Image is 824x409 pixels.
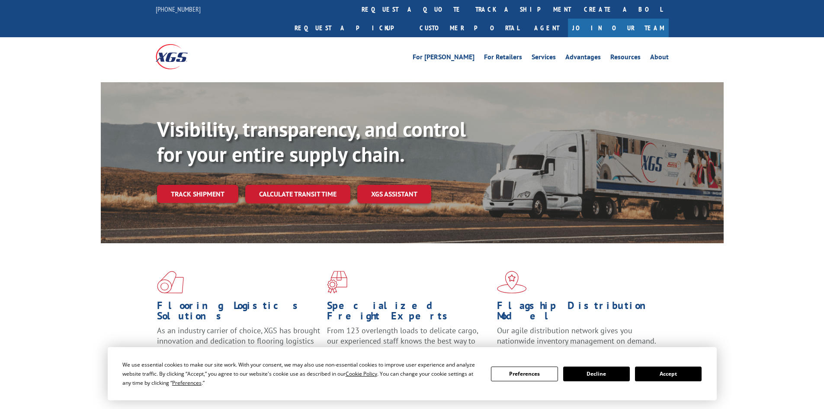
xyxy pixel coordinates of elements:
a: Request a pickup [288,19,413,37]
a: XGS ASSISTANT [357,185,431,203]
h1: Specialized Freight Experts [327,300,491,325]
span: Our agile distribution network gives you nationwide inventory management on demand. [497,325,656,346]
a: Join Our Team [568,19,669,37]
p: From 123 overlength loads to delicate cargo, our experienced staff knows the best way to move you... [327,325,491,364]
b: Visibility, transparency, and control for your entire supply chain. [157,116,466,167]
img: xgs-icon-focused-on-flooring-red [327,271,347,293]
a: Advantages [565,54,601,63]
span: Cookie Policy [346,370,377,377]
h1: Flooring Logistics Solutions [157,300,321,325]
img: xgs-icon-flagship-distribution-model-red [497,271,527,293]
h1: Flagship Distribution Model [497,300,660,325]
a: Customer Portal [413,19,526,37]
a: [PHONE_NUMBER] [156,5,201,13]
div: We use essential cookies to make our site work. With your consent, we may also use non-essential ... [122,360,481,387]
a: Calculate transit time [245,185,350,203]
button: Preferences [491,367,558,381]
button: Decline [563,367,630,381]
button: Accept [635,367,702,381]
a: Track shipment [157,185,238,203]
a: Agent [526,19,568,37]
span: As an industry carrier of choice, XGS has brought innovation and dedication to flooring logistics... [157,325,320,356]
img: xgs-icon-total-supply-chain-intelligence-red [157,271,184,293]
a: About [650,54,669,63]
a: For Retailers [484,54,522,63]
div: Cookie Consent Prompt [108,347,717,400]
a: For [PERSON_NAME] [413,54,475,63]
a: Services [532,54,556,63]
a: Resources [610,54,641,63]
span: Preferences [172,379,202,386]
